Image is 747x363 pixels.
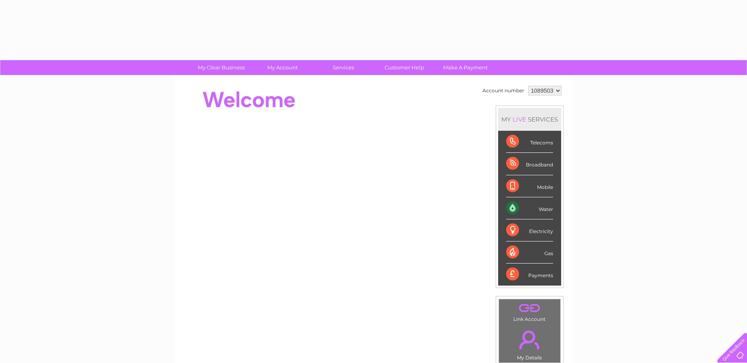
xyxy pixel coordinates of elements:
[506,153,553,175] div: Broadband
[506,175,553,197] div: Mobile
[499,299,561,324] td: Link Account
[506,197,553,219] div: Water
[249,60,315,75] a: My Account
[506,219,553,241] div: Electricity
[432,60,499,75] a: Make A Payment
[506,131,553,153] div: Telecoms
[188,60,254,75] a: My Clear Business
[501,301,558,315] a: .
[501,326,558,354] a: .
[371,60,438,75] a: Customer Help
[498,108,561,131] div: MY SERVICES
[480,84,526,97] td: Account number
[506,264,553,285] div: Payments
[310,60,377,75] a: Services
[511,116,528,123] div: LIVE
[506,241,553,264] div: Gas
[499,324,561,363] td: My Details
